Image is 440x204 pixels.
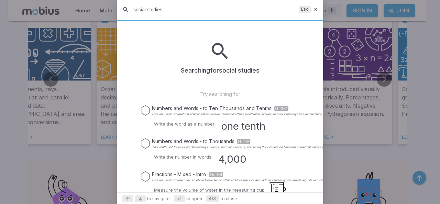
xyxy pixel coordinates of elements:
[181,66,260,75] p: Searching for social studies
[221,119,265,134] h3: one tenth
[147,196,170,202] span: to navigate
[154,187,265,194] p: Measure the volume of water in the measuring cup
[200,90,240,98] p: Try searching for
[237,139,250,144] span: Gr 1-3
[186,196,202,202] span: to open
[274,106,288,111] span: Gr 3-4
[273,190,275,193] text: 2
[221,196,237,202] span: to close
[218,152,246,167] h3: 4,000
[273,183,275,185] text: 4
[209,172,223,177] span: Gr 3-4
[273,186,275,189] text: 3
[299,6,310,13] kbd: Esc
[154,154,211,161] p: Write the number in words
[279,182,283,185] text: cups
[206,195,219,202] kbd: esc
[117,21,323,192] div: Suggestions
[154,121,214,128] p: Write the word as a number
